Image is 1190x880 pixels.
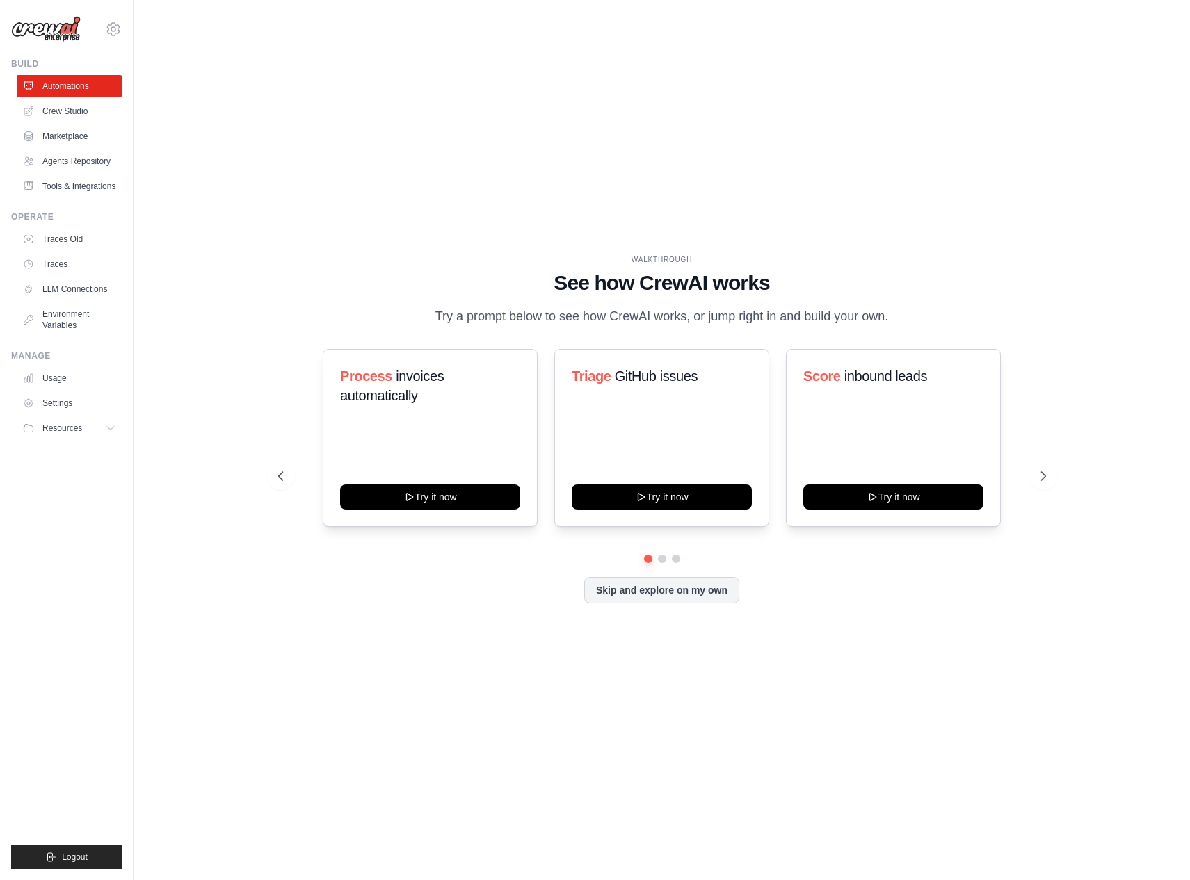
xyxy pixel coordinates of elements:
a: Crew Studio [17,100,122,122]
button: Logout [11,845,122,869]
h1: See how CrewAI works [278,270,1046,295]
span: invoices automatically [340,368,444,403]
a: Usage [17,367,122,389]
button: Try it now [340,484,520,510]
span: Triage [572,368,611,384]
a: Marketplace [17,125,122,147]
span: inbound leads [844,368,927,384]
button: Skip and explore on my own [584,577,739,603]
a: Automations [17,75,122,97]
button: Try it now [572,484,752,510]
div: Operate [11,211,122,222]
div: WALKTHROUGH [278,254,1046,265]
div: Manage [11,350,122,361]
div: Build [11,58,122,70]
a: Settings [17,392,122,414]
a: Agents Repository [17,150,122,172]
span: Resources [42,423,82,434]
a: Traces Old [17,228,122,250]
button: Try it now [803,484,983,510]
p: Try a prompt below to see how CrewAI works, or jump right in and build your own. [428,307,896,327]
span: GitHub issues [615,368,698,384]
button: Resources [17,417,122,439]
a: LLM Connections [17,278,122,300]
span: Score [803,368,841,384]
span: Process [340,368,392,384]
a: Environment Variables [17,303,122,336]
span: Logout [62,852,88,863]
a: Traces [17,253,122,275]
a: Tools & Integrations [17,175,122,197]
img: Logo [11,16,81,42]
